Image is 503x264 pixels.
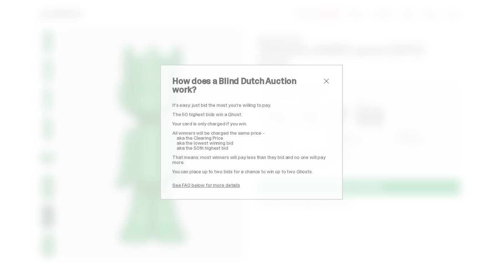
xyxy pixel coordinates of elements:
a: See FAQ below for more details [172,182,240,188]
p: The 50 highest bids win a Ghost. [172,112,331,117]
h2: How does a Blind Dutch Auction work? [172,77,322,94]
span: aka the Clearing Price [177,135,223,141]
p: Your card is only charged if you win. [172,121,331,126]
span: aka the lowest winning bid [177,140,233,146]
p: All winners will be charged the same price - [172,130,331,135]
button: close [322,77,331,85]
span: aka the 50th highest bid [177,145,228,151]
p: That means: most winners will pay less than they bid and no one will pay more. [172,155,331,165]
p: It’s easy: just bid the most you’re willing to pay. [172,103,331,108]
p: You can place up to two bids for a chance to win up to two Ghosts. [172,169,331,174]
